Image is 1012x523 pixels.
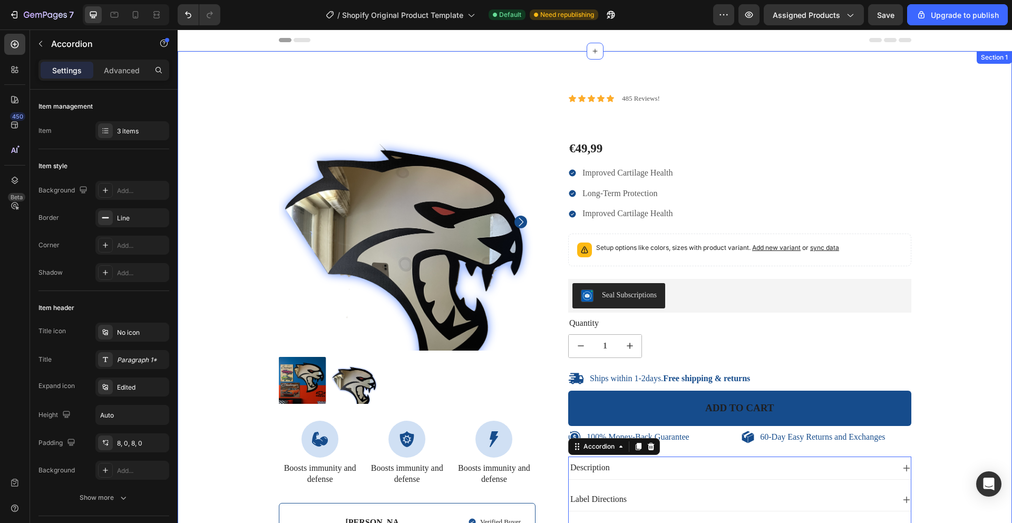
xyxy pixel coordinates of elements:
[444,65,482,74] p: 485 Reviews!
[38,466,75,475] div: Background
[877,11,894,20] span: Save
[4,4,79,25] button: 7
[632,214,661,222] span: sync data
[540,10,594,20] span: Need republishing
[38,126,52,135] div: Item
[403,260,416,273] img: SealSubscriptions.png
[178,30,1012,523] iframe: Design area
[117,127,167,136] div: 3 items
[117,355,167,365] div: Paragraph 1*
[528,372,597,385] div: Add to cart
[117,466,167,476] div: Add...
[395,254,488,279] button: Seal Subscriptions
[117,186,167,196] div: Add...
[440,305,464,328] button: increment
[117,214,167,223] div: Line
[38,213,59,222] div: Border
[38,183,90,198] div: Background
[51,37,141,50] p: Accordion
[391,77,734,102] h1: SPECCHIO HELLCAT
[38,102,93,111] div: Item management
[868,4,903,25] button: Save
[337,186,349,199] button: Carousel Next Arrow
[38,161,67,171] div: Item style
[117,383,167,392] div: Edited
[424,260,479,271] div: Seal Subscriptions
[773,9,840,21] span: Assigned Products
[38,408,73,422] div: Height
[10,112,25,121] div: 450
[412,344,572,355] p: Ships within 1-2days.
[38,436,77,450] div: Padding
[391,305,415,328] button: decrement
[409,402,512,413] p: 100% Money-Back Guarantee
[575,214,623,222] span: Add new variant
[38,381,75,391] div: Expand icon
[393,433,432,444] p: Description
[582,402,707,413] p: 60-Day Easy Returns and Exchanges
[415,305,440,328] input: quantity
[38,303,74,313] div: Item header
[168,488,227,510] p: [PERSON_NAME]
[117,328,167,337] div: No icon
[405,138,495,149] p: Improved Cartilage Health
[391,361,734,396] button: Add to cart
[178,4,220,25] div: Undo/Redo
[499,10,521,20] span: Default
[337,9,340,21] span: /
[405,159,495,170] p: Long-Term Protection
[96,405,169,424] input: Auto
[52,65,82,76] p: Settings
[801,23,832,33] div: Section 1
[80,492,129,503] div: Show more
[391,110,734,128] div: €49,99
[485,344,572,353] strong: Free shipping & returns
[8,193,25,201] div: Beta
[102,433,183,456] p: Boosts immunity and defense
[342,9,463,21] span: Shopify Original Product Template
[404,412,439,422] div: Accordion
[69,8,74,21] p: 7
[189,433,270,456] p: Boosts immunity and defense
[303,488,343,497] p: Verified Buyer
[117,439,167,448] div: 8, 0, 8, 0
[623,214,661,222] span: or
[393,464,449,476] p: Label Directions
[38,488,169,507] button: Show more
[419,213,661,224] p: Setup options like colors, sizes with product variant.
[391,287,734,301] div: Quantity
[916,9,999,21] div: Upgrade to publish
[104,65,140,76] p: Advanced
[907,4,1008,25] button: Upgrade to publish
[117,241,167,250] div: Add...
[38,355,52,364] div: Title
[117,268,167,278] div: Add...
[405,179,495,190] p: Improved Cartilage Health
[976,471,1001,497] div: Open Intercom Messenger
[38,240,60,250] div: Corner
[38,268,63,277] div: Shadow
[276,433,357,456] p: Boosts immunity and defense
[38,326,66,336] div: Title icon
[764,4,864,25] button: Assigned Products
